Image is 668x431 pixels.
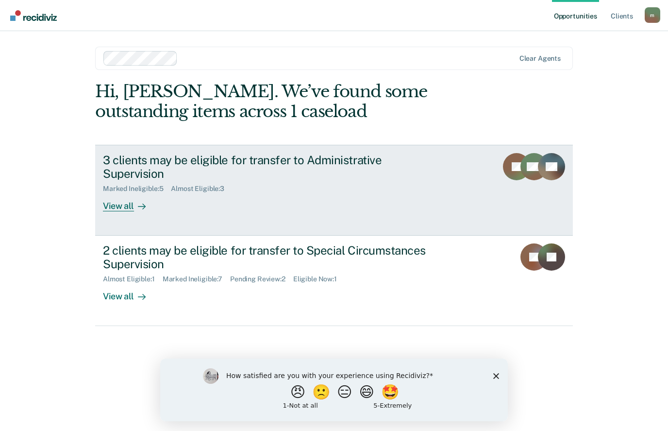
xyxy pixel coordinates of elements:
div: 3 clients may be eligible for transfer to Administrative Supervision [103,153,444,181]
div: Hi, [PERSON_NAME]. We’ve found some outstanding items across 1 caseload [95,82,477,121]
div: Almost Eligible : 3 [171,185,232,193]
div: Eligible Now : 1 [293,275,345,283]
div: Pending Review : 2 [230,275,293,283]
div: Clear agents [519,54,561,63]
div: View all [103,193,157,212]
img: Recidiviz [10,10,57,21]
iframe: Survey by Kim from Recidiviz [160,359,508,421]
button: Profile dropdown button [645,7,660,23]
a: 3 clients may be eligible for transfer to Administrative SupervisionMarked Ineligible:5Almost Eli... [95,145,573,236]
div: 2 clients may be eligible for transfer to Special Circumstances Supervision [103,243,444,272]
div: Marked Ineligible : 5 [103,185,171,193]
a: 2 clients may be eligible for transfer to Special Circumstances SupervisionAlmost Eligible:1Marke... [95,236,573,326]
div: Marked Ineligible : 7 [163,275,230,283]
div: Almost Eligible : 1 [103,275,163,283]
div: View all [103,283,157,302]
div: m [645,7,660,23]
